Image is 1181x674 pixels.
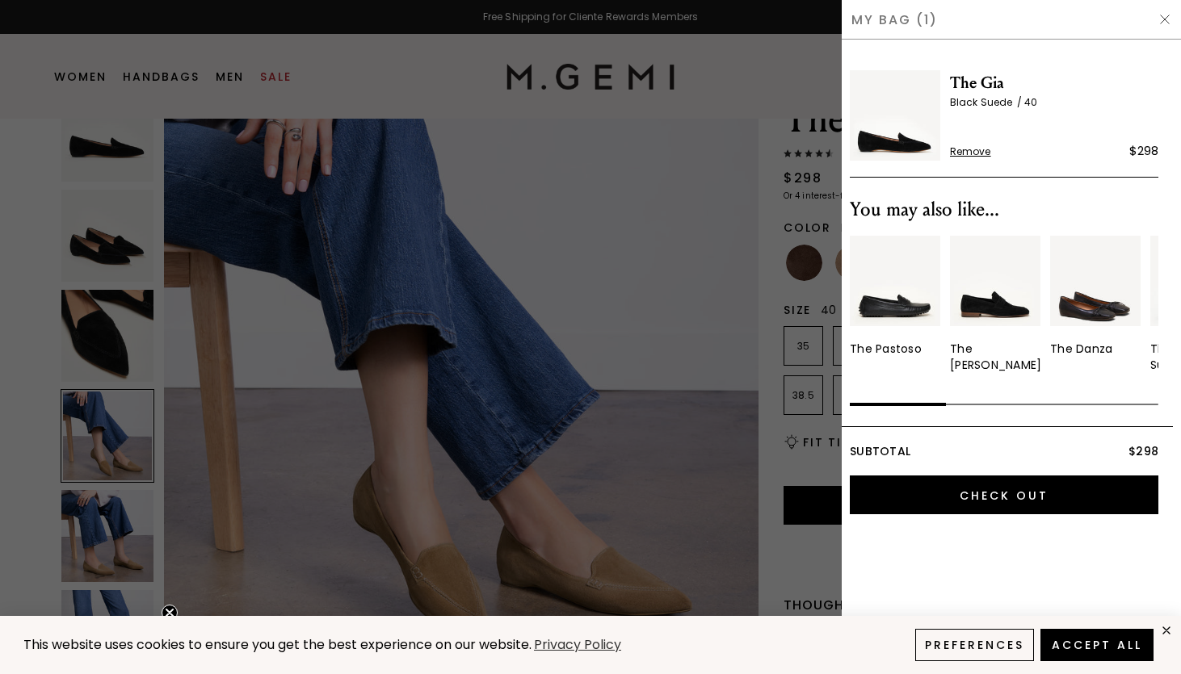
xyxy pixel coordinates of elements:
[850,443,910,459] span: Subtotal
[1160,624,1173,637] div: close
[1024,95,1037,109] span: 40
[1050,341,1112,357] div: The Danza
[950,95,1024,109] span: Black Suede
[850,236,940,357] a: The Pastoso
[23,635,532,654] span: This website uses cookies to ensure you get the best experience on our website.
[1040,629,1154,661] button: Accept All
[850,197,1158,223] div: You may also like...
[950,236,1040,373] a: The [PERSON_NAME]
[1128,443,1158,459] span: $298
[1050,236,1141,373] div: 3 / 10
[850,475,1158,514] input: Check Out
[850,70,940,161] img: The Gia
[950,236,1040,373] div: 2 / 10
[950,341,1041,373] div: The [PERSON_NAME]
[850,236,940,373] div: 1 / 10
[950,145,991,158] span: Remove
[850,341,922,357] div: The Pastoso
[1129,141,1158,161] div: $298
[950,236,1040,326] img: v_11954_01_Main_New_TheSacca_Black_Suede_290x387_crop_center.jpg
[162,605,178,621] button: Close teaser
[915,629,1034,661] button: Preferences
[850,236,940,326] img: v_11573_01_Main_New_ThePastoso_Black_Leather_290x387_crop_center.jpg
[950,70,1158,96] span: The Gia
[1050,236,1141,357] a: The Danza
[1050,236,1141,326] img: v_11364_02_HOVER_NEW_THEDANZA_BLACK_LEATHER_290x387_crop_center.jpg
[532,635,624,655] a: Privacy Policy (opens in a new tab)
[1158,13,1171,26] img: Hide Drawer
